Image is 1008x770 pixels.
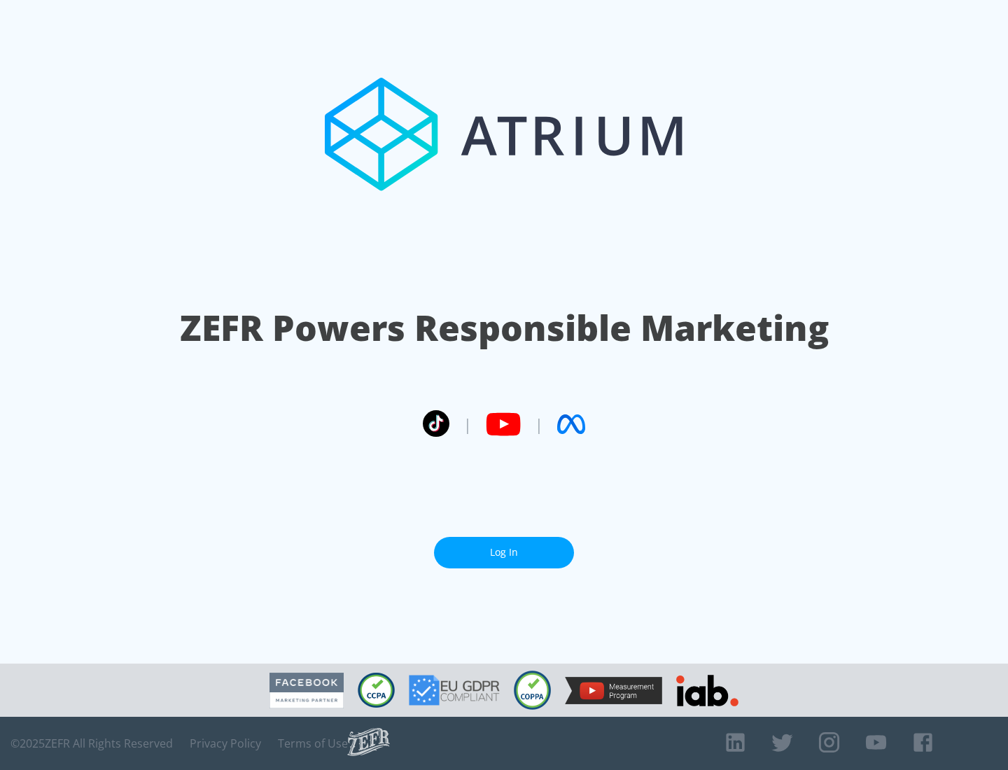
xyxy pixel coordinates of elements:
a: Privacy Policy [190,736,261,750]
img: IAB [676,675,738,706]
img: YouTube Measurement Program [565,677,662,704]
img: Facebook Marketing Partner [269,673,344,708]
img: COPPA Compliant [514,671,551,710]
span: | [463,414,472,435]
img: GDPR Compliant [409,675,500,706]
h1: ZEFR Powers Responsible Marketing [180,304,829,352]
span: © 2025 ZEFR All Rights Reserved [10,736,173,750]
a: Terms of Use [278,736,348,750]
a: Log In [434,537,574,568]
img: CCPA Compliant [358,673,395,708]
span: | [535,414,543,435]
